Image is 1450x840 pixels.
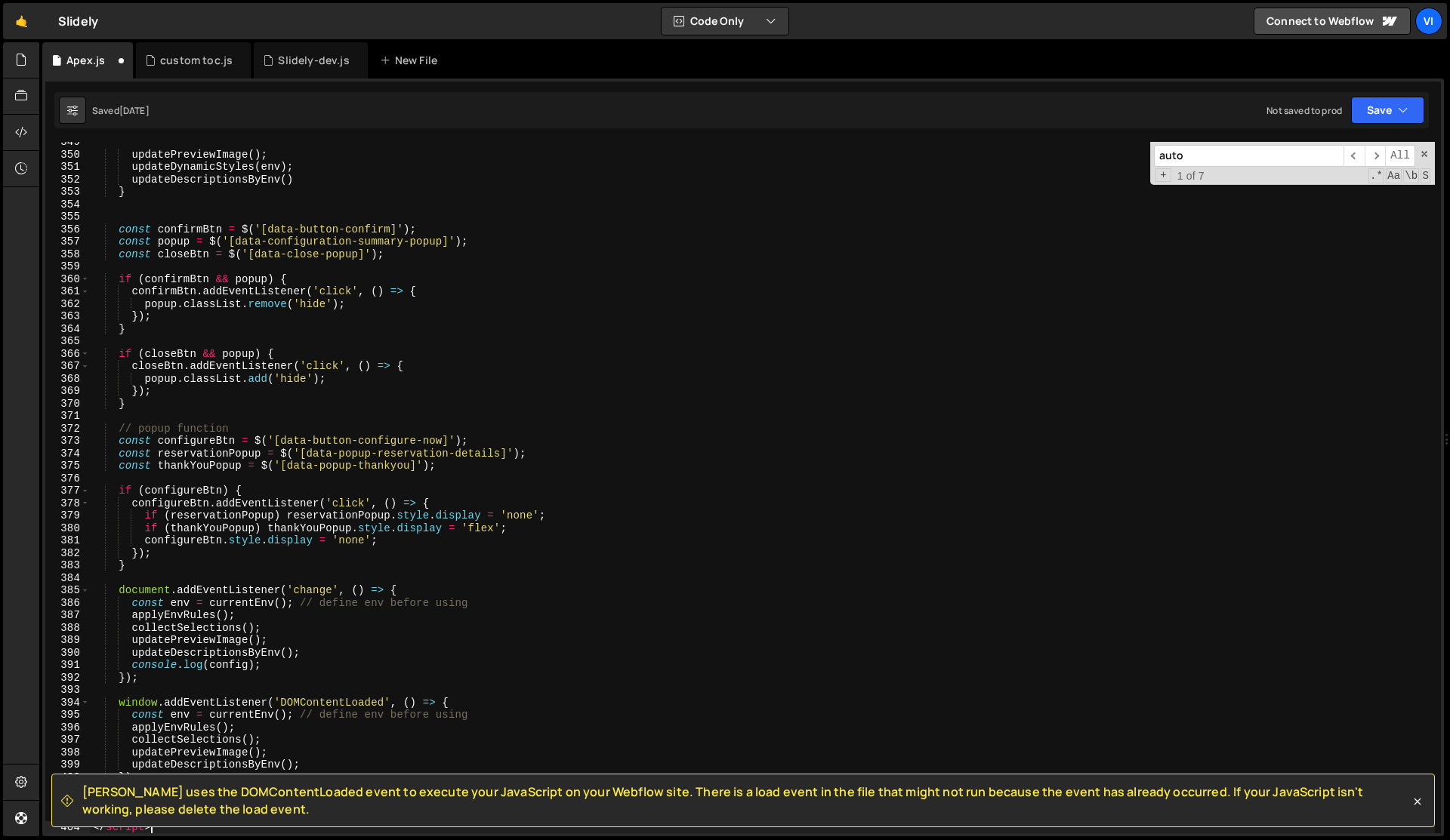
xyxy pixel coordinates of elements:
[119,104,150,117] div: [DATE]
[82,783,1410,817] span: [PERSON_NAME] uses the DOMContentLoaded event to execute your JavaScript on your Webflow site. Th...
[45,298,90,311] div: 362
[45,485,90,497] div: 377
[380,53,443,68] div: New File
[45,335,90,348] div: 365
[45,360,90,373] div: 367
[45,260,90,273] div: 359
[45,235,90,248] div: 357
[45,323,90,336] div: 364
[1154,145,1344,167] input: Search for
[45,609,90,622] div: 387
[45,174,90,186] div: 352
[45,198,90,211] div: 354
[45,348,90,361] div: 366
[45,771,90,784] div: 400
[45,211,90,223] div: 355
[45,373,90,386] div: 368
[45,697,90,709] div: 394
[45,248,90,261] div: 358
[1254,8,1411,35] a: Connect to Webflow
[45,534,90,547] div: 381
[45,223,90,236] div: 356
[45,634,90,647] div: 389
[1403,168,1419,183] span: Whole Word Search
[45,722,90,734] div: 396
[1365,145,1386,167] span: ​
[45,597,90,610] div: 386
[45,647,90,660] div: 390
[45,559,90,572] div: 383
[1344,145,1365,167] span: ​
[45,285,90,298] div: 361
[58,12,98,30] div: Slidely
[45,808,90,821] div: 403
[45,472,90,485] div: 376
[662,8,788,35] button: Code Only
[92,104,150,117] div: Saved
[1368,168,1384,183] span: RegExp Search
[45,136,90,149] div: 349
[45,746,90,759] div: 398
[45,385,90,398] div: 369
[45,448,90,460] div: 374
[45,149,90,162] div: 350
[45,672,90,685] div: 392
[45,186,90,198] div: 353
[1266,104,1342,117] div: Not saved to prod
[1155,168,1171,183] span: Toggle Replace mode
[45,497,90,510] div: 378
[45,410,90,423] div: 371
[1415,8,1442,35] a: Vi
[45,622,90,635] div: 388
[3,3,40,39] a: 🤙
[1386,168,1402,183] span: CaseSensitive Search
[45,161,90,174] div: 351
[45,423,90,435] div: 372
[45,398,90,411] div: 370
[45,547,90,560] div: 382
[1351,97,1424,124] button: Save
[45,734,90,746] div: 397
[1421,168,1430,183] span: Search In Selection
[45,310,90,323] div: 363
[45,783,90,796] div: 401
[160,53,233,68] div: custom toc.js
[45,659,90,672] div: 391
[45,572,90,585] div: 384
[45,821,90,834] div: 404
[1171,170,1211,183] span: 1 of 7
[45,273,90,286] div: 360
[45,522,90,535] div: 380
[45,435,90,448] div: 373
[45,796,90,809] div: 402
[66,53,105,68] div: Apex.js
[45,709,90,722] div: 395
[45,509,90,522] div: 379
[278,53,349,68] div: Slidely-dev.js
[45,684,90,697] div: 393
[1385,145,1415,167] span: Alt-Enter
[45,584,90,597] div: 385
[45,758,90,771] div: 399
[45,460,90,472] div: 375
